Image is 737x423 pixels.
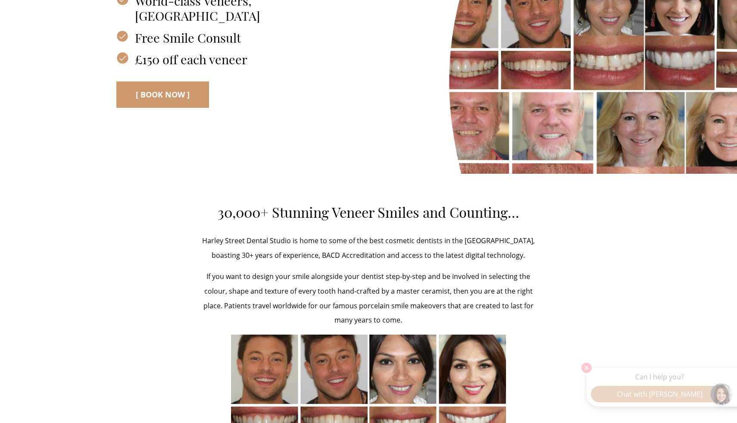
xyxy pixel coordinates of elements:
[201,234,536,263] p: Harley Street Dental Studio is home to some of the best cosmetic dentists in the [GEOGRAPHIC_DATA...
[116,52,334,67] h3: £150 off each veneer
[116,81,209,108] a: [ BOOK NOW ]
[116,30,334,45] h3: Free Smile Consult
[201,204,536,221] h2: 30,000+ Stunning Veneer Smiles and Counting…
[201,269,536,327] p: If you want to design your smile alongside your dentist step-by-step and be involved in selecting...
